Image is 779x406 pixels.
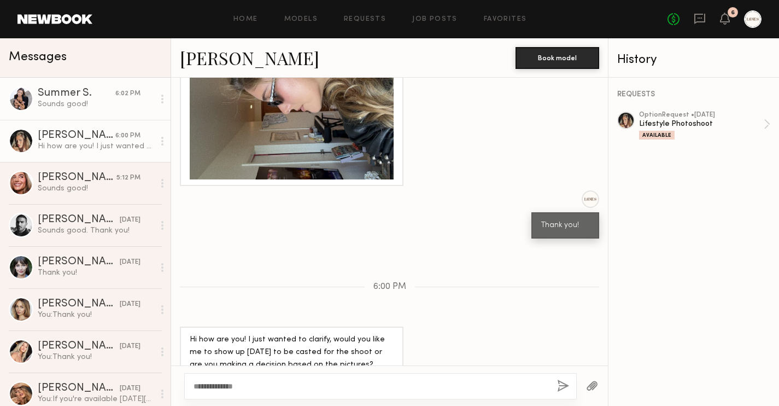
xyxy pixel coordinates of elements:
div: Sounds good. Thank you! [38,225,154,236]
div: [PERSON_NAME] [38,257,120,268]
div: Sounds good! [38,183,154,194]
div: [DATE] [120,384,140,394]
div: History [617,54,770,66]
div: [DATE] [120,257,140,268]
div: option Request • [DATE] [639,112,764,119]
div: Available [639,131,675,140]
div: [PERSON_NAME] [38,172,116,183]
div: [PERSON_NAME] [38,383,120,394]
div: You: Thank you! [38,310,154,320]
div: [PERSON_NAME] [38,214,120,225]
span: 6:00 PM [373,282,406,292]
div: 6:02 PM [115,89,140,99]
div: 6 [731,10,735,16]
a: Book model [516,53,599,62]
a: Home [233,16,258,23]
a: Requests [344,16,386,23]
div: Lifestyle Photoshoot [639,119,764,129]
div: You: Thank you! [38,352,154,362]
button: Book model [516,47,599,69]
div: 5:12 PM [116,173,140,183]
div: [DATE] [120,341,140,352]
div: Hi how are you! I just wanted to clarify, would you like me to show up [DATE] to be casted for th... [38,141,154,152]
div: You: If you're available [DATE][DATE] from 3:30-5:30 please send us three raw unedited selfies of... [38,394,154,404]
div: REQUESTS [617,91,770,98]
div: Summer S. [38,88,115,99]
div: [PERSON_NAME] [38,299,120,310]
div: [DATE] [120,215,140,225]
span: Messages [9,51,67,63]
div: 6:00 PM [115,131,140,141]
div: [PERSON_NAME] [38,341,120,352]
div: Thank you! [38,268,154,278]
a: Job Posts [412,16,458,23]
a: [PERSON_NAME] [180,46,319,69]
div: [DATE] [120,299,140,310]
a: Favorites [484,16,527,23]
div: Sounds good! [38,99,154,109]
div: Hi how are you! I just wanted to clarify, would you like me to show up [DATE] to be casted for th... [190,334,394,384]
a: Models [284,16,318,23]
a: optionRequest •[DATE]Lifestyle PhotoshootAvailable [639,112,770,140]
div: [PERSON_NAME] [38,130,115,141]
div: Thank you! [541,219,589,232]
